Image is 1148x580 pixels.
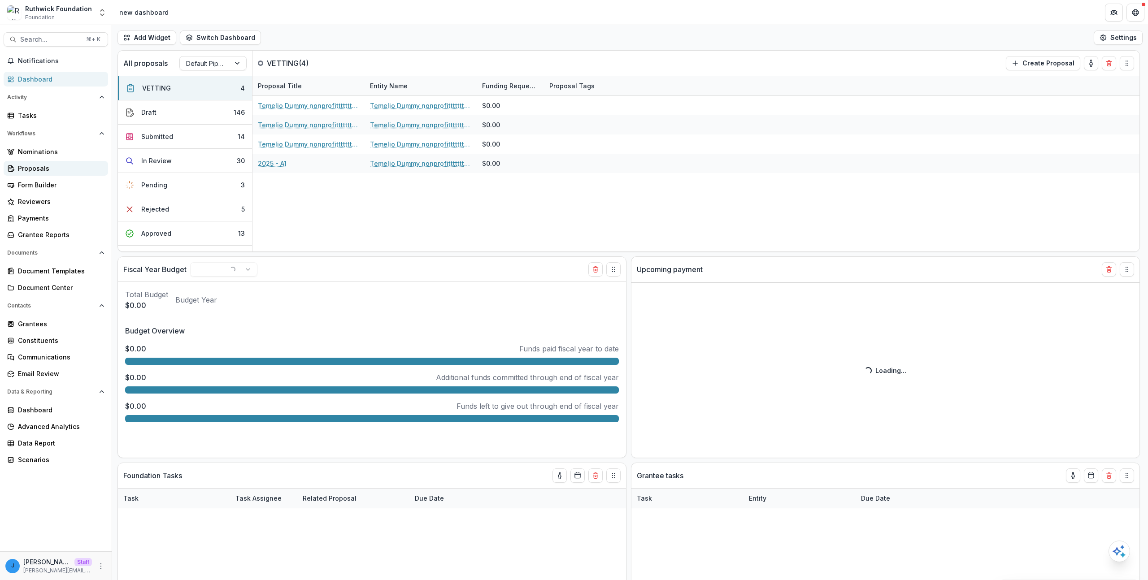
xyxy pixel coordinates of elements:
[141,156,172,165] div: In Review
[4,194,108,209] a: Reviewers
[588,468,603,483] button: Delete card
[7,94,96,100] span: Activity
[477,76,544,95] div: Funding Requested
[125,372,146,383] p: $0.00
[252,76,365,95] div: Proposal Title
[118,100,252,125] button: Draft146
[18,57,104,65] span: Notifications
[4,264,108,278] a: Document Templates
[18,111,101,120] div: Tasks
[370,120,471,130] a: Temelio Dummy nonprofittttttttt a4 sda16s5d
[7,389,96,395] span: Data & Reporting
[119,8,169,17] div: new dashboard
[125,289,168,300] p: Total Budget
[118,125,252,149] button: Submitted14
[4,366,108,381] a: Email Review
[141,108,157,117] div: Draft
[258,120,359,130] a: Temelio Dummy nonprofittttttttt a4 sda16s5d - 2025 - A1
[1109,541,1130,562] button: Open AI Assistant
[1066,468,1080,483] button: toggle-assigned-to-me
[4,246,108,260] button: Open Documents
[370,139,471,149] a: Temelio Dummy nonprofittttttttt a4 sda16s5d
[18,147,101,156] div: Nominations
[23,567,92,575] p: [PERSON_NAME][EMAIL_ADDRESS][DOMAIN_NAME]
[141,180,167,190] div: Pending
[23,557,71,567] p: [PERSON_NAME][EMAIL_ADDRESS][DOMAIN_NAME]
[258,159,287,168] a: 2025 - A1
[4,385,108,399] button: Open Data & Reporting
[241,180,245,190] div: 3
[570,468,585,483] button: Calendar
[552,468,567,483] button: toggle-assigned-to-me
[18,230,101,239] div: Grantee Reports
[4,299,108,313] button: Open Contacts
[4,227,108,242] a: Grantee Reports
[18,197,101,206] div: Reviewers
[267,58,334,69] p: VETTING ( 4 )
[606,262,621,277] button: Drag
[123,470,182,481] p: Foundation Tasks
[118,76,252,100] button: VETTING4
[544,81,600,91] div: Proposal Tags
[96,561,106,571] button: More
[20,36,81,43] span: Search...
[96,4,109,22] button: Open entity switcher
[234,108,245,117] div: 146
[180,30,261,45] button: Switch Dashboard
[370,159,471,168] a: Temelio Dummy nonprofittttttttt a4 sda16s5d
[1084,468,1098,483] button: Calendar
[18,164,101,173] div: Proposals
[637,470,683,481] p: Grantee tasks
[4,177,108,192] a: Form Builder
[544,76,656,95] div: Proposal Tags
[25,4,92,13] div: Ruthwick Foundation
[4,403,108,417] a: Dashboard
[436,372,619,383] p: Additional funds committed through end of fiscal year
[588,262,603,277] button: Delete card
[258,101,359,110] a: Temelio Dummy nonprofittttttttt a4 sda16s5d - 2025 - A1
[1126,4,1144,22] button: Get Help
[18,336,101,345] div: Constituents
[4,316,108,331] a: Grantees
[7,5,22,20] img: Ruthwick Foundation
[1102,262,1116,277] button: Delete card
[1102,468,1116,483] button: Delete card
[4,436,108,450] a: Data Report
[18,405,101,415] div: Dashboard
[18,438,101,448] div: Data Report
[18,266,101,276] div: Document Templates
[4,54,108,68] button: Notifications
[4,452,108,467] a: Scenarios
[482,159,500,168] div: $0.00
[18,352,101,362] div: Communications
[240,83,245,93] div: 4
[117,30,176,45] button: Add Widget
[142,83,171,93] div: VETTING
[141,229,171,238] div: Approved
[457,401,619,411] p: Funds left to give out through end of fiscal year
[125,300,168,311] p: $0.00
[18,455,101,464] div: Scenarios
[637,264,703,275] p: Upcoming payment
[118,173,252,197] button: Pending3
[175,294,217,305] p: Budget Year
[118,149,252,173] button: In Review30
[4,280,108,295] a: Document Center
[4,90,108,104] button: Open Activity
[4,211,108,225] a: Payments
[84,35,102,44] div: ⌘ + K
[141,132,173,141] div: Submitted
[1120,262,1134,277] button: Drag
[18,283,101,292] div: Document Center
[11,563,14,569] div: jonah@trytemelio.com
[4,144,108,159] a: Nominations
[1120,468,1134,483] button: Drag
[18,369,101,378] div: Email Review
[1084,56,1098,70] button: toggle-assigned-to-me
[4,108,108,123] a: Tasks
[1094,30,1143,45] button: Settings
[1006,56,1080,70] button: Create Proposal
[238,229,245,238] div: 13
[18,213,101,223] div: Payments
